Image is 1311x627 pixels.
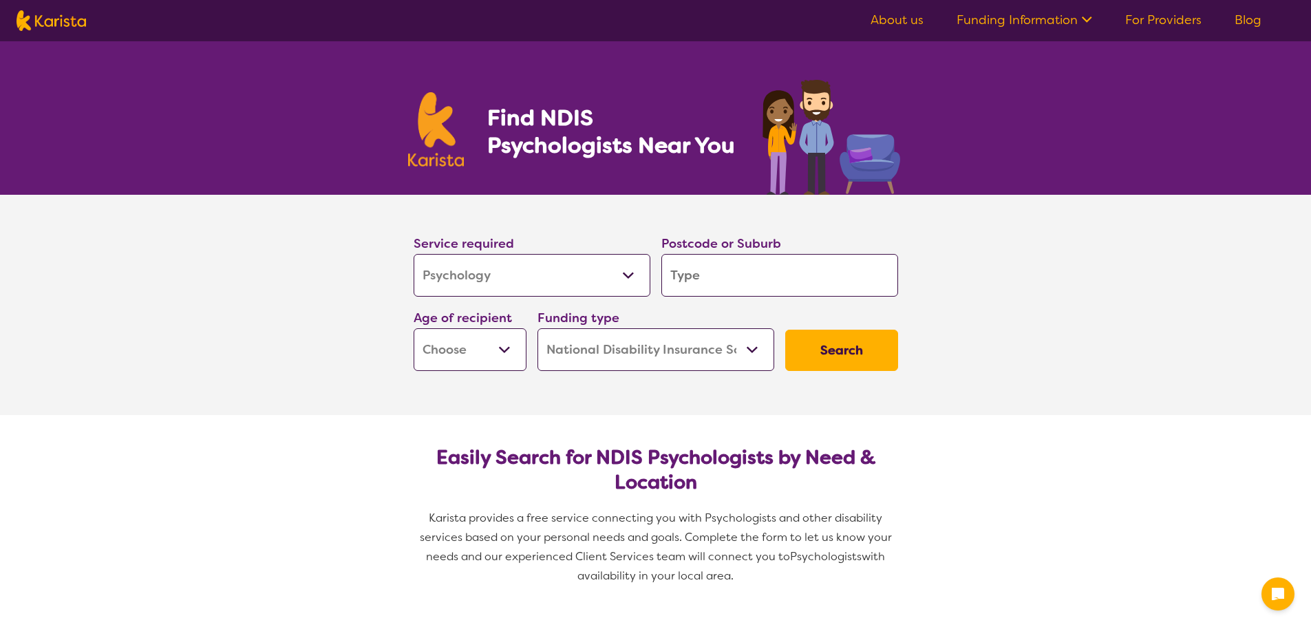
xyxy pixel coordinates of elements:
label: Funding type [537,310,619,326]
input: Type [661,254,898,297]
img: Karista logo [408,92,465,167]
a: About us [871,12,924,28]
a: Blog [1235,12,1261,28]
img: psychology [758,74,904,195]
h1: Find NDIS Psychologists Near You [487,104,742,159]
img: Karista logo [17,10,86,31]
label: Service required [414,235,514,252]
button: Search [785,330,898,371]
h2: Easily Search for NDIS Psychologists by Need & Location [425,445,887,495]
span: Karista provides a free service connecting you with Psychologists and other disability services b... [420,511,895,564]
span: Psychologists [790,549,862,564]
label: Age of recipient [414,310,512,326]
a: For Providers [1125,12,1202,28]
label: Postcode or Suburb [661,235,781,252]
a: Funding Information [957,12,1092,28]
